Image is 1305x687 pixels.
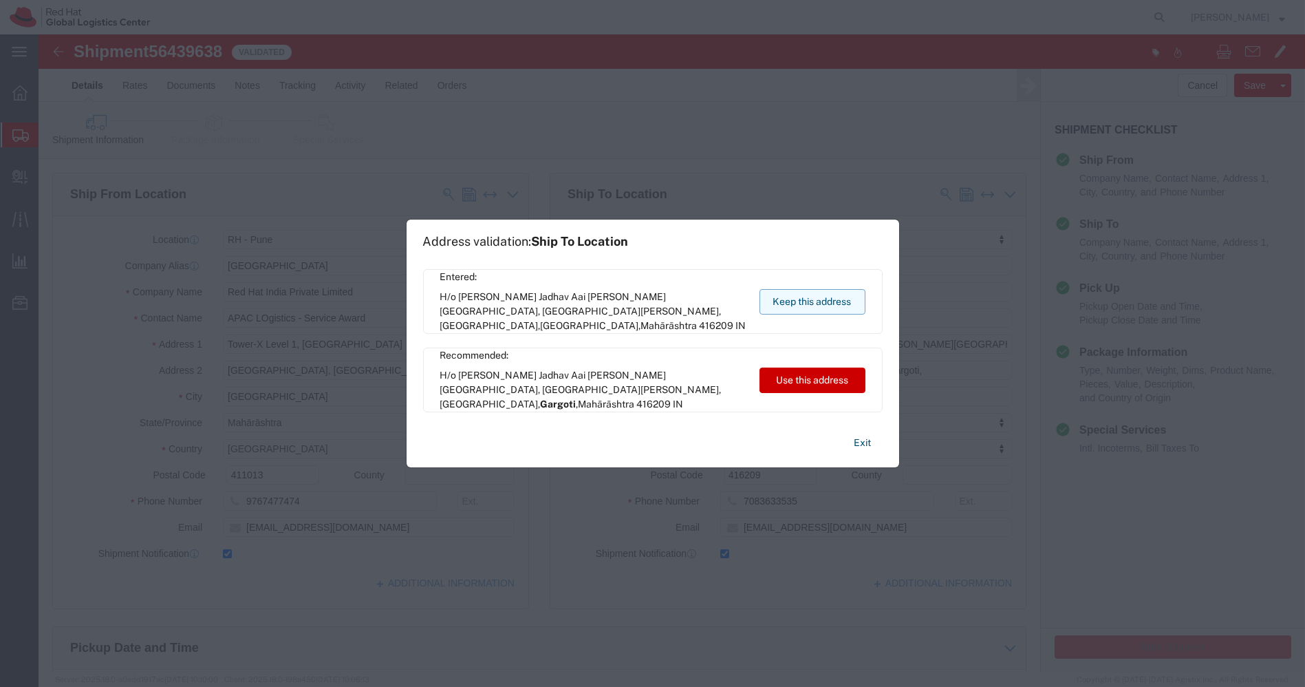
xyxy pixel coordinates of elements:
span: IN [673,399,684,410]
span: 416209 [700,320,734,331]
button: Exit [843,431,883,455]
span: IN [736,320,746,331]
h1: Address validation: [423,234,629,249]
span: Mahārāshtra [579,399,635,410]
span: Ship To Location [532,234,629,249]
span: Gargoti [541,399,576,410]
span: Mahārāshtra [641,320,698,331]
span: Entered: [440,270,746,284]
button: Use this address [759,368,865,393]
span: H/o [PERSON_NAME] Jadhav Aai [PERSON_NAME][GEOGRAPHIC_DATA], [GEOGRAPHIC_DATA][PERSON_NAME], [GEO... [440,290,746,333]
span: Recommended: [440,348,746,363]
button: Keep this address [759,289,865,315]
span: H/o [PERSON_NAME] Jadhav Aai [PERSON_NAME][GEOGRAPHIC_DATA], [GEOGRAPHIC_DATA][PERSON_NAME], [GEO... [440,368,746,412]
span: [GEOGRAPHIC_DATA] [541,320,639,331]
span: 416209 [637,399,671,410]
